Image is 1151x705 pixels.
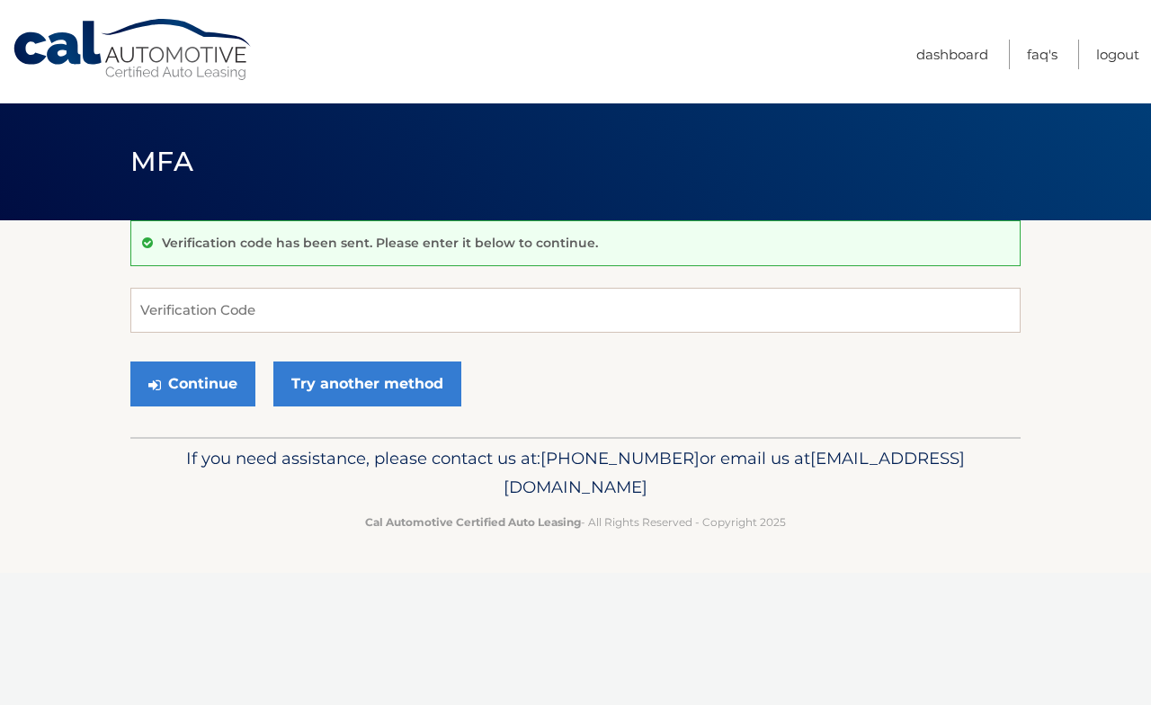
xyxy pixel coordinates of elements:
a: Cal Automotive [12,18,254,82]
span: [EMAIL_ADDRESS][DOMAIN_NAME] [504,448,965,497]
p: Verification code has been sent. Please enter it below to continue. [162,235,598,251]
button: Continue [130,361,255,406]
a: Dashboard [916,40,988,69]
input: Verification Code [130,288,1021,333]
a: FAQ's [1027,40,1057,69]
p: If you need assistance, please contact us at: or email us at [142,444,1009,502]
span: [PHONE_NUMBER] [540,448,700,469]
span: MFA [130,145,193,178]
strong: Cal Automotive Certified Auto Leasing [365,515,581,529]
p: - All Rights Reserved - Copyright 2025 [142,513,1009,531]
a: Try another method [273,361,461,406]
a: Logout [1096,40,1139,69]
